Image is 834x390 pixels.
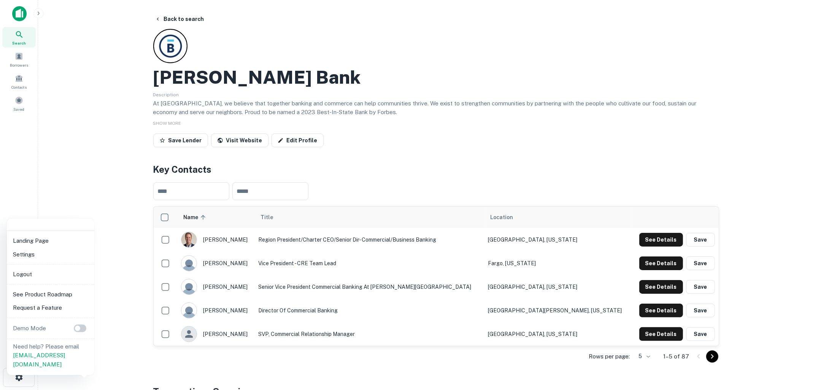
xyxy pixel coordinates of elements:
[10,267,91,281] li: Logout
[13,352,65,368] a: [EMAIL_ADDRESS][DOMAIN_NAME]
[10,234,91,248] li: Landing Page
[10,248,91,261] li: Settings
[13,342,88,369] p: Need help? Please email
[10,288,91,301] li: See Product Roadmap
[10,301,91,315] li: Request a Feature
[796,329,834,366] iframe: Chat Widget
[10,324,49,333] p: Demo Mode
